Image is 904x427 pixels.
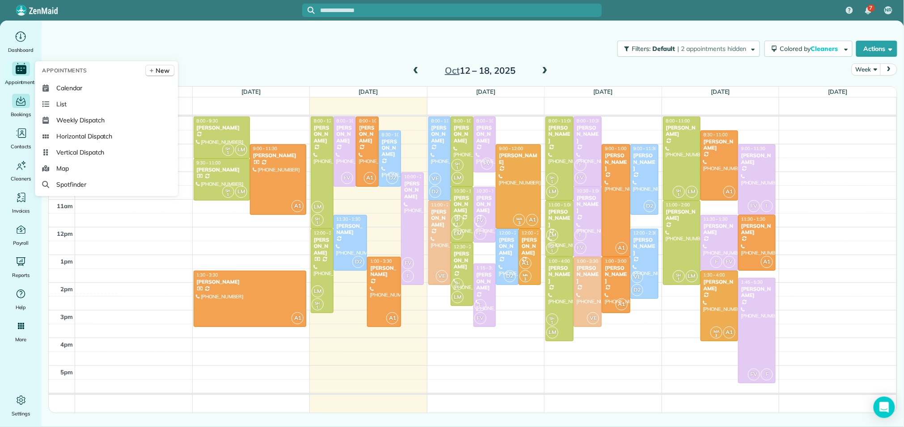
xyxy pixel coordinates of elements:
span: 1pm [60,258,73,265]
div: [PERSON_NAME] [253,152,304,159]
small: 1 [452,220,463,229]
button: Focus search [302,7,315,14]
a: Settings [4,393,38,418]
span: 9:30 - 11:00 [197,160,221,166]
span: SH [676,188,681,193]
span: FV [474,215,486,227]
small: 3 [514,219,525,227]
span: 8:30 - 11:00 [704,132,728,138]
span: VE [429,173,441,185]
span: SH [550,316,555,321]
span: A1 [723,327,735,339]
span: 12:00 - 2:00 [499,230,523,236]
span: 3pm [60,313,73,320]
span: LM [686,186,698,198]
span: Help [16,303,26,312]
span: Reports [12,271,30,280]
span: 9:00 - 12:00 [499,146,523,151]
span: F [575,159,587,171]
span: 10:30 - 12:30 [454,188,481,194]
span: 8:00 - 9:30 [197,118,218,124]
a: Bookings [4,94,38,119]
small: 1 [673,191,684,199]
span: FV [723,256,735,268]
div: [PERSON_NAME] [381,138,399,158]
span: LM [235,144,247,156]
div: [PERSON_NAME] [476,195,494,214]
span: A1 [723,186,735,198]
div: [PERSON_NAME] [576,195,599,214]
div: [PERSON_NAME] [336,125,354,144]
span: LM [452,228,464,240]
span: SH [455,217,460,222]
span: A1 [526,214,538,226]
span: SH [550,244,555,249]
div: [PERSON_NAME] [548,265,571,284]
span: Spotfinder [56,180,86,189]
span: FV [474,312,486,324]
div: [PERSON_NAME] [741,152,773,165]
span: 8:00 - 10:30 [577,118,601,124]
span: 7 [870,4,873,12]
small: 1 [547,178,558,186]
div: [PERSON_NAME] [521,237,539,256]
div: [PERSON_NAME] [604,265,627,284]
span: 8:00 - 11:00 [666,118,690,124]
span: A1 [761,256,773,268]
span: D2 [386,172,398,184]
div: [PERSON_NAME] [476,125,494,144]
button: Week [852,63,881,75]
a: Weekly Dispatch [38,112,174,128]
a: Horizontal Dispatch [38,128,174,144]
div: [PERSON_NAME] [633,237,656,256]
div: [PERSON_NAME] [633,152,656,172]
span: FV [402,257,414,269]
a: Cleaners [4,158,38,183]
span: LM [686,270,698,282]
span: 11am [57,202,73,209]
span: FV [748,368,760,381]
small: 1 [547,247,558,255]
span: 11:30 - 1:30 [337,216,361,222]
div: [PERSON_NAME] [431,125,448,144]
span: 9:00 - 11:30 [741,146,765,151]
a: [DATE] [241,88,261,95]
span: 11:30 - 1:30 [704,216,728,222]
span: 11:00 - 2:00 [666,202,690,208]
span: 8:00 - 10:30 [337,118,361,124]
span: SH [676,272,681,277]
span: 1:45 - 5:30 [741,279,763,285]
small: 1 [452,283,463,292]
span: SH [226,188,231,193]
span: 10:30 - 1:00 [577,188,601,194]
span: A1 [291,200,304,212]
div: [PERSON_NAME] [548,125,571,144]
div: [PERSON_NAME] [313,237,331,256]
div: [PERSON_NAME] [548,209,571,228]
span: A1 [291,312,304,324]
small: 1 [223,191,234,199]
div: [PERSON_NAME] [336,223,365,236]
span: D2 [429,186,441,198]
span: SH [455,280,460,285]
a: Invoices [4,190,38,215]
span: 8:00 - 11:00 [431,118,456,124]
div: [PERSON_NAME] [703,279,735,292]
span: More [15,335,26,344]
span: MA [523,272,528,277]
h2: 12 – 18, 2025 [424,66,536,75]
span: MA [714,329,719,334]
span: 1:30 - 4:00 [704,272,725,278]
span: LM [312,285,324,297]
a: [DATE] [828,88,848,95]
span: 11:00 - 1:00 [549,202,573,208]
span: Colored by [780,45,841,53]
div: [PERSON_NAME] [453,125,471,144]
span: SH [550,175,555,180]
div: [PERSON_NAME] [604,152,627,172]
span: Vertical Dispatch [56,148,104,157]
span: Dashboard [8,46,34,54]
span: LM [452,172,464,184]
span: NR [885,7,892,14]
a: New [145,65,174,76]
